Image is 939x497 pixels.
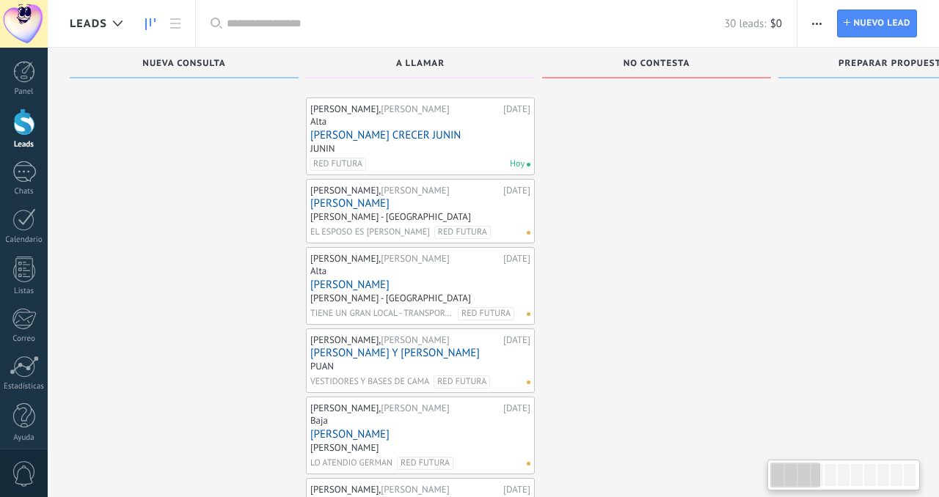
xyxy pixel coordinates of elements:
div: PUAN [310,360,334,372]
span: LO ATENDIO GERMAN [310,457,392,470]
div: [DATE] [503,334,530,346]
span: [PERSON_NAME] [381,483,449,496]
div: [DATE] [503,402,530,414]
a: [PERSON_NAME] [310,428,530,441]
div: [PERSON_NAME] - [GEOGRAPHIC_DATA] [310,292,471,304]
span: RED FUTURA [310,158,366,171]
div: No Contesta [549,59,764,71]
div: Leads [3,140,45,150]
div: Calendario [3,235,45,245]
a: Nuevo lead [837,10,917,37]
div: [DATE] [503,103,530,115]
span: RED FUTURA [434,226,491,239]
div: [PERSON_NAME], [310,185,500,196]
div: [DATE] [503,185,530,196]
span: No hay nada asignado [527,312,530,316]
div: JUNIN [310,142,335,155]
div: [PERSON_NAME], [310,402,500,414]
div: Alta [310,265,326,277]
span: Nueva consulta [142,59,225,69]
div: Correo [3,334,45,344]
span: Hoy [510,158,525,171]
div: [PERSON_NAME], [310,103,500,115]
span: A Llamar [396,59,445,69]
div: [PERSON_NAME] [310,441,379,454]
div: Chats [3,187,45,196]
div: Baja [310,414,328,427]
span: RED FUTURA [458,307,514,320]
a: [PERSON_NAME] CRECER JUNIN [310,129,530,141]
span: Hay tarea para ahora [527,163,530,166]
span: [PERSON_NAME] [381,103,449,115]
div: [PERSON_NAME] - [GEOGRAPHIC_DATA] [310,210,471,223]
span: No hay nada asignado [527,380,530,384]
span: $0 [770,17,782,31]
span: 30 leads: [724,17,766,31]
div: Nueva consulta [77,59,291,71]
span: RED FUTURA [397,457,453,470]
span: RED FUTURA [434,375,490,389]
span: Leads [70,17,107,31]
span: No hay nada asignado [527,462,530,465]
div: [PERSON_NAME], [310,334,500,346]
span: [PERSON_NAME] [381,402,449,414]
div: Listas [3,287,45,296]
span: TIENE UN GRAN LOCAL - TRANSPORTE [PERSON_NAME] AVERIGUAR [310,307,453,320]
a: [PERSON_NAME] [310,279,530,291]
div: Alta [310,115,326,128]
span: [PERSON_NAME] [381,334,449,346]
div: Ayuda [3,433,45,443]
a: [PERSON_NAME] [310,197,530,210]
span: [PERSON_NAME] [381,252,449,265]
span: EL ESPOSO ES [PERSON_NAME] [310,226,430,239]
div: Panel [3,87,45,97]
div: Estadísticas [3,382,45,391]
span: [PERSON_NAME] [381,184,449,196]
div: A Llamar [313,59,527,71]
div: [PERSON_NAME], [310,253,500,265]
span: No hay nada asignado [527,231,530,235]
a: [PERSON_NAME] Y [PERSON_NAME] [310,347,530,359]
span: No Contesta [624,59,690,69]
div: [DATE] [503,484,530,496]
span: VESTIDORES Y BASES DE CAMA [310,375,429,389]
span: Nuevo lead [853,10,910,37]
div: [PERSON_NAME], [310,484,500,496]
div: [DATE] [503,253,530,265]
